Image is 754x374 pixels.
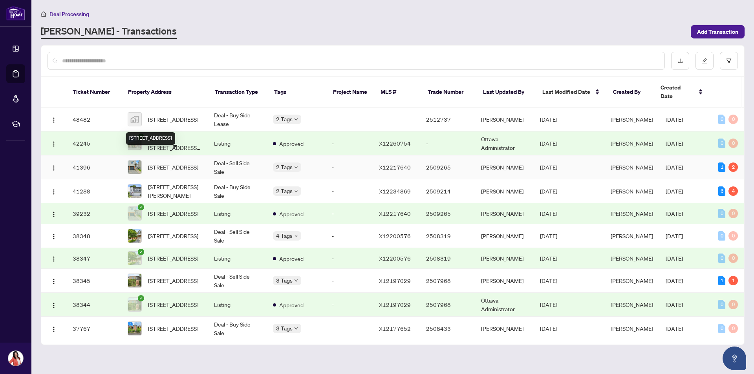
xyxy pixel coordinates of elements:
[208,293,267,317] td: Listing
[66,179,121,203] td: 41288
[48,322,60,335] button: Logo
[611,140,653,147] span: [PERSON_NAME]
[126,132,175,145] div: [STREET_ADDRESS]
[208,108,267,131] td: Deal - Buy Side Lease
[48,274,60,287] button: Logo
[66,293,121,317] td: 38344
[326,248,373,269] td: -
[208,269,267,293] td: Deal - Sell Side Sale
[540,116,557,123] span: [DATE]
[607,77,654,108] th: Created By
[66,317,121,341] td: 37767
[148,254,198,263] span: [STREET_ADDRESS]
[420,224,475,248] td: 2508319
[695,52,714,70] button: edit
[718,324,725,333] div: 0
[374,77,422,108] th: MLS #
[677,58,683,64] span: download
[540,232,557,239] span: [DATE]
[294,279,298,283] span: down
[728,324,738,333] div: 0
[666,325,683,332] span: [DATE]
[420,155,475,179] td: 2509265
[279,254,304,263] span: Approved
[276,324,293,333] span: 3 Tags
[326,224,373,248] td: -
[326,131,373,155] td: -
[666,210,683,217] span: [DATE]
[148,324,198,333] span: [STREET_ADDRESS]
[148,300,198,309] span: [STREET_ADDRESS]
[697,26,738,38] span: Add Transaction
[148,276,198,285] span: [STREET_ADDRESS]
[540,210,557,217] span: [DATE]
[611,210,653,217] span: [PERSON_NAME]
[51,189,57,195] img: Logo
[379,325,411,332] span: X12177652
[671,52,689,70] button: download
[48,161,60,173] button: Logo
[421,77,477,108] th: Trade Number
[326,293,373,317] td: -
[666,277,683,284] span: [DATE]
[148,115,198,124] span: [STREET_ADDRESS]
[720,52,738,70] button: filter
[8,351,23,366] img: Profile Icon
[51,256,57,262] img: Logo
[276,115,293,124] span: 2 Tags
[276,186,293,195] span: 2 Tags
[728,254,738,263] div: 0
[128,274,141,287] img: thumbnail-img
[540,325,557,332] span: [DATE]
[728,276,738,285] div: 1
[138,204,144,210] span: check-circle
[6,6,25,20] img: logo
[294,327,298,330] span: down
[279,210,304,218] span: Approved
[294,234,298,238] span: down
[128,207,141,220] img: thumbnail-img
[51,326,57,332] img: Logo
[128,298,141,311] img: thumbnail-img
[48,298,60,311] button: Logo
[666,232,683,239] span: [DATE]
[208,131,267,155] td: Listing
[41,11,46,17] span: home
[48,252,60,265] button: Logo
[48,207,60,220] button: Logo
[66,131,121,155] td: 42245
[48,185,60,197] button: Logo
[542,88,590,96] span: Last Modified Date
[540,164,557,171] span: [DATE]
[611,277,653,284] span: [PERSON_NAME]
[666,116,683,123] span: [DATE]
[611,301,653,308] span: [PERSON_NAME]
[48,113,60,126] button: Logo
[294,117,298,121] span: down
[475,155,534,179] td: [PERSON_NAME]
[420,108,475,131] td: 2512737
[702,58,707,64] span: edit
[208,248,267,269] td: Listing
[540,188,557,195] span: [DATE]
[276,231,293,240] span: 4 Tags
[611,188,653,195] span: [PERSON_NAME]
[379,210,411,217] span: X12217640
[51,234,57,240] img: Logo
[611,164,653,171] span: [PERSON_NAME]
[420,293,475,317] td: 2507968
[540,301,557,308] span: [DATE]
[475,203,534,224] td: [PERSON_NAME]
[420,317,475,341] td: 2508433
[379,188,411,195] span: X12234869
[66,269,121,293] td: 38345
[66,77,122,108] th: Ticket Number
[726,58,732,64] span: filter
[327,77,374,108] th: Project Name
[420,203,475,224] td: 2509265
[326,179,373,203] td: -
[728,162,738,172] div: 2
[718,300,725,309] div: 0
[51,165,57,171] img: Logo
[718,139,725,148] div: 0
